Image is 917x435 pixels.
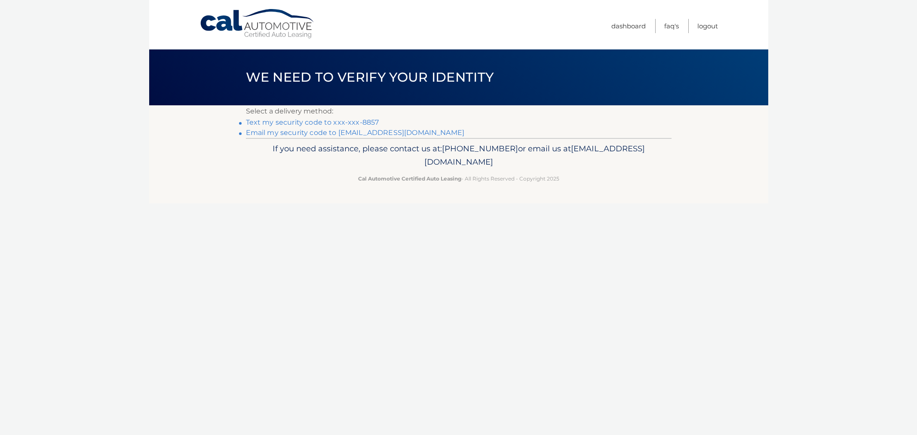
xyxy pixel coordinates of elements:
strong: Cal Automotive Certified Auto Leasing [358,175,461,182]
a: Cal Automotive [199,9,316,39]
span: [PHONE_NUMBER] [442,144,518,153]
a: Dashboard [611,19,646,33]
span: We need to verify your identity [246,69,494,85]
a: Email my security code to [EMAIL_ADDRESS][DOMAIN_NAME] [246,129,465,137]
a: Text my security code to xxx-xxx-8857 [246,118,379,126]
p: If you need assistance, please contact us at: or email us at [251,142,666,169]
a: Logout [697,19,718,33]
p: - All Rights Reserved - Copyright 2025 [251,174,666,183]
p: Select a delivery method: [246,105,672,117]
a: FAQ's [664,19,679,33]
